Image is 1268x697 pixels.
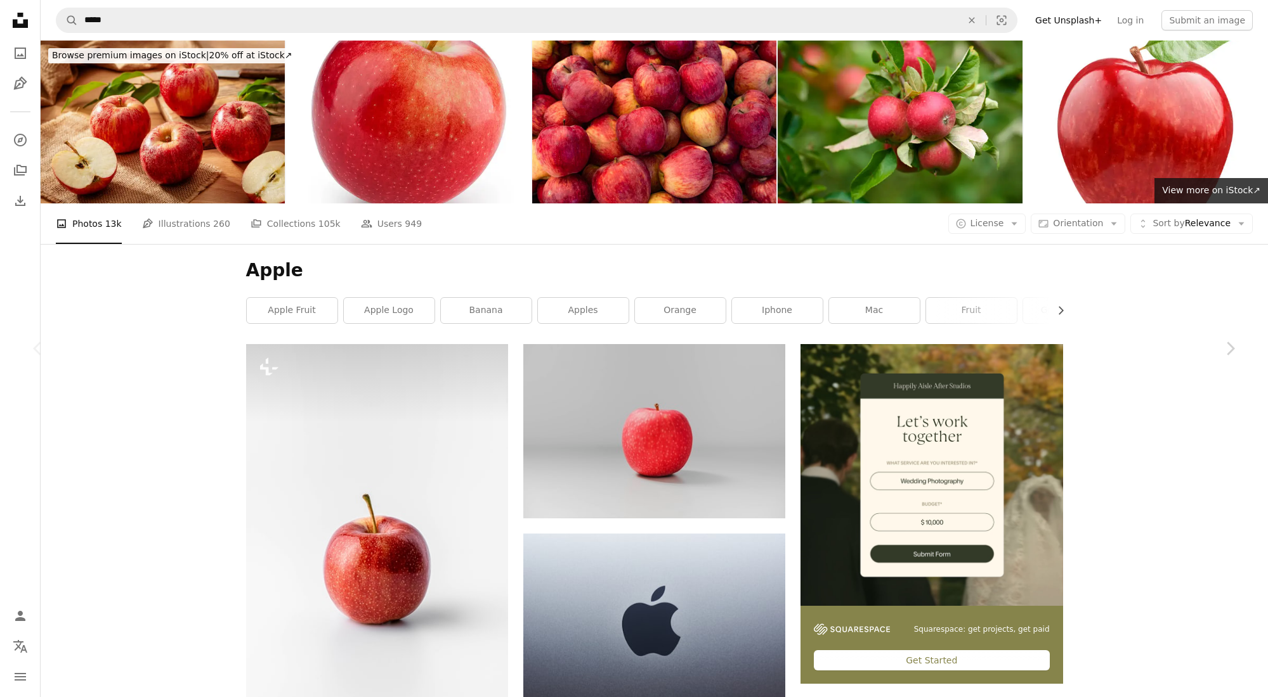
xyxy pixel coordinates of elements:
[1154,178,1268,203] a: View more on iStock↗
[344,298,435,323] a: apple logo
[8,127,33,153] a: Explore
[52,50,292,60] span: 20% off at iStock ↗
[732,298,823,323] a: iphone
[41,41,285,203] img: Gala apple composition on wooden table
[778,41,1022,203] img: Branch of Red Apples with Green Leaves in an Orchard Setting
[286,41,530,203] img: Fresh red apple isolated on white. With clipping path
[8,664,33,689] button: Menu
[52,50,209,60] span: Browse premium images on iStock |
[948,214,1026,234] button: License
[1049,298,1063,323] button: scroll list to the right
[523,344,785,518] img: red apple fruit
[986,8,1017,32] button: Visual search
[801,344,1062,606] img: file-1747939393036-2c53a76c450aimage
[246,534,508,546] a: A red apple sitting on top of a white table
[1028,10,1109,30] a: Get Unsplash+
[971,218,1004,228] span: License
[801,344,1062,684] a: Squarespace: get projects, get paidGet Started
[1162,185,1260,195] span: View more on iStock ↗
[1153,217,1231,230] span: Relevance
[8,71,33,96] a: Illustrations
[318,217,341,231] span: 105k
[1023,298,1114,323] a: green apple
[1153,218,1184,228] span: Sort by
[1031,214,1125,234] button: Orientation
[829,298,920,323] a: mac
[1053,218,1103,228] span: Orientation
[8,603,33,629] a: Log in / Sign up
[8,188,33,214] a: Download History
[814,650,1049,670] div: Get Started
[213,217,230,231] span: 260
[361,203,422,244] a: Users 949
[247,298,337,323] a: apple fruit
[56,8,1017,33] form: Find visuals sitewide
[142,203,230,244] a: Illustrations 260
[635,298,726,323] a: orange
[1109,10,1151,30] a: Log in
[523,615,785,626] a: apple logo on blue surface
[56,8,78,32] button: Search Unsplash
[532,41,776,203] img: Red Apples on the Market Stall
[441,298,532,323] a: banana
[41,41,304,71] a: Browse premium images on iStock|20% off at iStock↗
[914,624,1050,635] span: Squarespace: get projects, get paid
[246,259,1063,282] h1: Apple
[1192,288,1268,409] a: Next
[538,298,629,323] a: apples
[814,623,890,635] img: file-1747939142011-51e5cc87e3c9
[1130,214,1253,234] button: Sort byRelevance
[405,217,422,231] span: 949
[926,298,1017,323] a: fruit
[8,634,33,659] button: Language
[958,8,986,32] button: Clear
[8,158,33,183] a: Collections
[8,41,33,66] a: Photos
[1161,10,1253,30] button: Submit an image
[523,425,785,437] a: red apple fruit
[1024,41,1268,203] img: Delicious red apple on white
[251,203,341,244] a: Collections 105k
